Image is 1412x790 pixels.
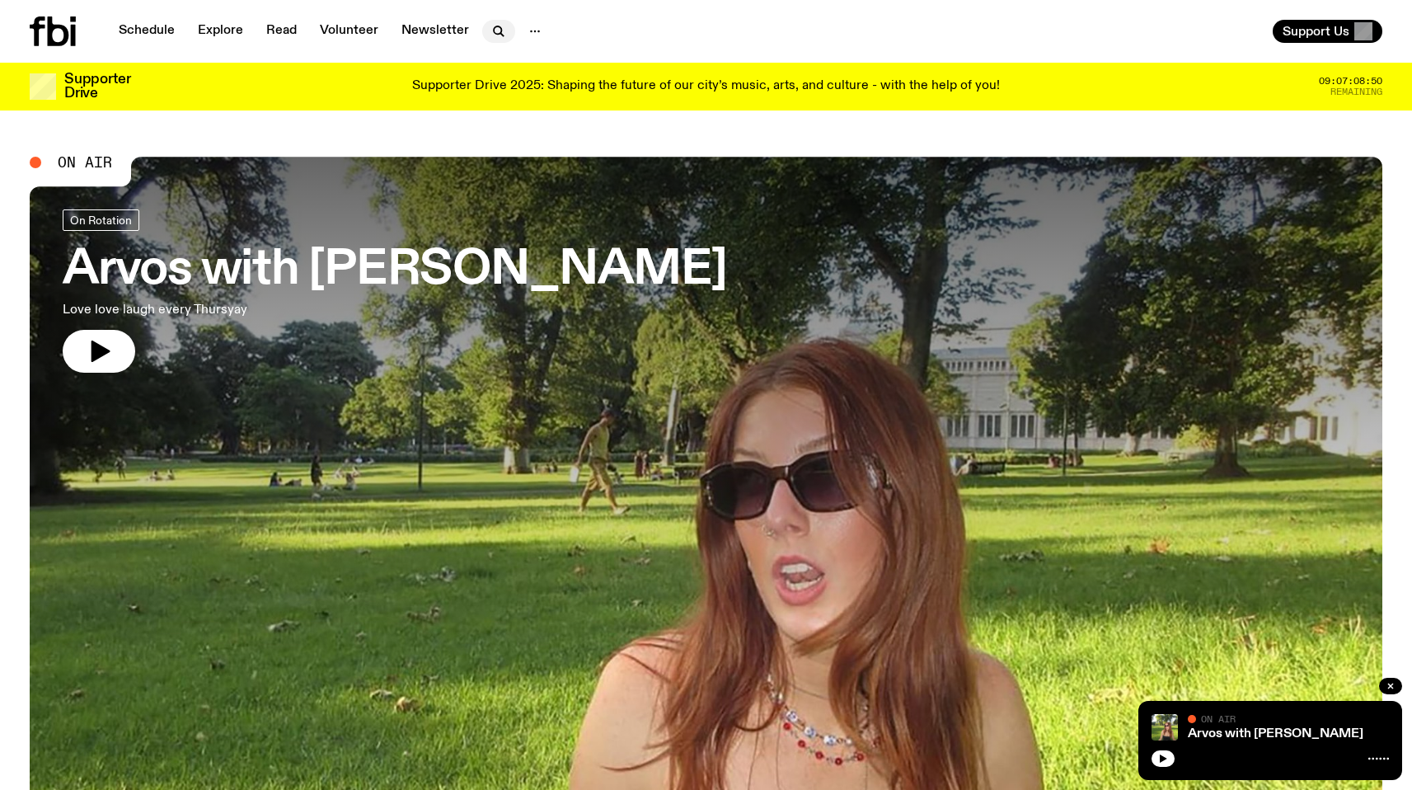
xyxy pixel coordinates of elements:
a: Schedule [109,20,185,43]
span: On Air [58,155,112,170]
a: Volunteer [310,20,388,43]
h3: Arvos with [PERSON_NAME] [63,247,727,294]
a: Newsletter [392,20,479,43]
h3: Supporter Drive [64,73,130,101]
a: Read [256,20,307,43]
button: Support Us [1273,20,1382,43]
a: On Rotation [63,209,139,231]
a: Arvos with [PERSON_NAME] [1188,727,1363,741]
img: Lizzie Bowles is sitting in a bright green field of grass, with dark sunglasses and a black top. ... [1152,714,1178,741]
span: On Air [1201,713,1236,724]
span: Remaining [1330,87,1382,96]
span: On Rotation [70,214,132,226]
a: Explore [188,20,253,43]
p: Supporter Drive 2025: Shaping the future of our city’s music, arts, and culture - with the help o... [412,79,1000,94]
a: Arvos with [PERSON_NAME]Love love laugh every Thursyay [63,209,727,373]
span: 09:07:08:50 [1319,77,1382,86]
p: Love love laugh every Thursyay [63,300,485,320]
span: Support Us [1283,24,1349,39]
